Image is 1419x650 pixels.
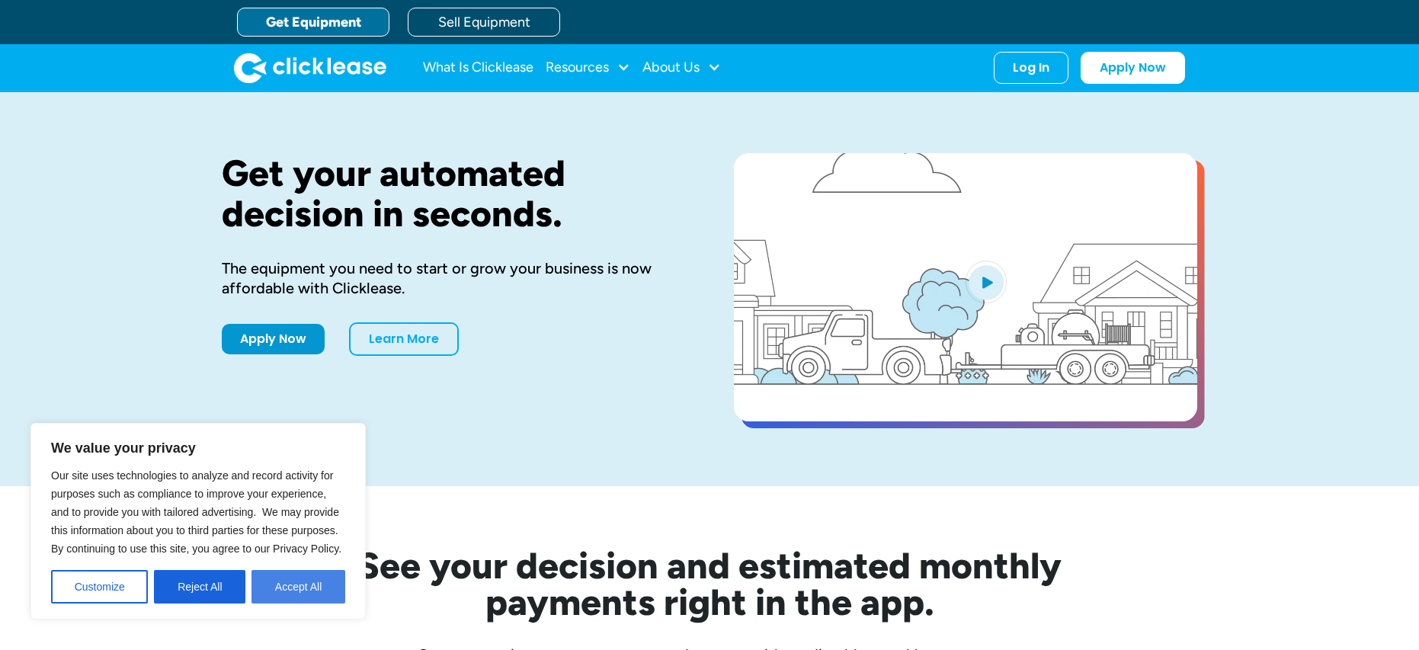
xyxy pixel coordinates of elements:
[966,261,1007,303] img: Blue play button logo on a light blue circular background
[642,53,721,83] div: About Us
[154,570,245,604] button: Reject All
[1081,52,1185,84] a: Apply Now
[251,570,345,604] button: Accept All
[30,423,366,620] div: We value your privacy
[1013,60,1049,75] div: Log In
[734,153,1197,421] a: open lightbox
[283,547,1136,620] h2: See your decision and estimated monthly payments right in the app.
[222,258,685,298] div: The equipment you need to start or grow your business is now affordable with Clicklease.
[51,469,341,555] span: Our site uses technologies to analyze and record activity for purposes such as compliance to impr...
[237,8,389,37] a: Get Equipment
[349,322,459,356] a: Learn More
[222,153,685,234] h1: Get your automated decision in seconds.
[546,53,630,83] div: Resources
[423,53,533,83] a: What Is Clicklease
[234,53,386,83] img: Clicklease logo
[222,324,325,354] a: Apply Now
[51,439,345,457] p: We value your privacy
[51,570,148,604] button: Customize
[408,8,560,37] a: Sell Equipment
[234,53,386,83] a: home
